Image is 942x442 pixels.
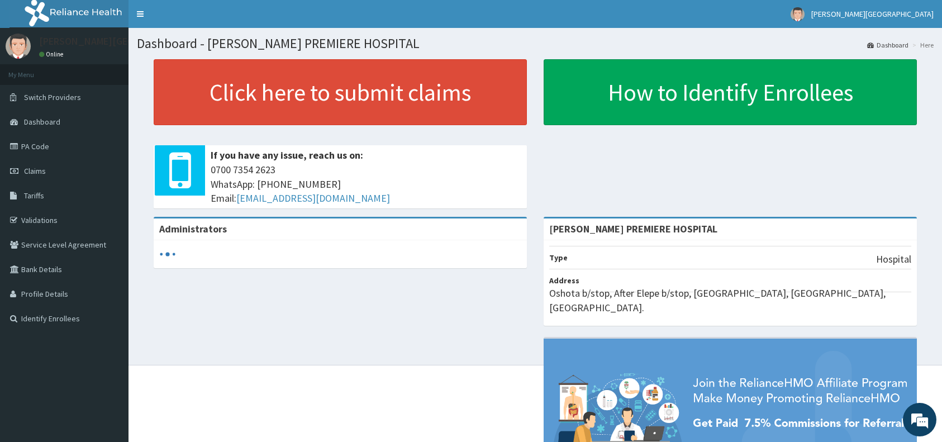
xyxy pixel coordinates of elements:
svg: audio-loading [159,246,176,263]
img: User Image [791,7,805,21]
b: Address [549,275,579,286]
a: Online [39,50,66,58]
span: [PERSON_NAME][GEOGRAPHIC_DATA] [811,9,934,19]
span: Claims [24,166,46,176]
p: Hospital [876,252,911,267]
a: Dashboard [867,40,908,50]
span: Switch Providers [24,92,81,102]
h1: Dashboard - [PERSON_NAME] PREMIERE HOSPITAL [137,36,934,51]
img: User Image [6,34,31,59]
b: If you have any issue, reach us on: [211,149,363,161]
b: Administrators [159,222,227,235]
p: [PERSON_NAME][GEOGRAPHIC_DATA] [39,36,204,46]
p: Oshota b/stop, After Elepe b/stop, [GEOGRAPHIC_DATA], [GEOGRAPHIC_DATA], [GEOGRAPHIC_DATA]. [549,286,911,315]
span: Tariffs [24,191,44,201]
a: [EMAIL_ADDRESS][DOMAIN_NAME] [236,192,390,205]
span: 0700 7354 2623 WhatsApp: [PHONE_NUMBER] Email: [211,163,521,206]
strong: [PERSON_NAME] PREMIERE HOSPITAL [549,222,717,235]
span: Dashboard [24,117,60,127]
b: Type [549,253,568,263]
a: Click here to submit claims [154,59,527,125]
li: Here [910,40,934,50]
a: How to Identify Enrollees [544,59,917,125]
